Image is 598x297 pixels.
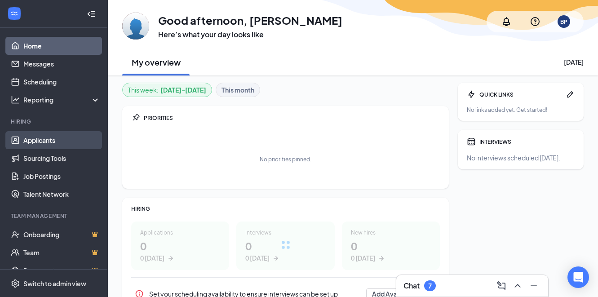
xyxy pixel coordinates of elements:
a: OnboardingCrown [23,226,100,244]
div: This week : [128,85,206,95]
div: Team Management [11,212,98,220]
img: Bernadette Perez [122,13,149,40]
svg: Calendar [467,137,476,146]
svg: WorkstreamLogo [10,9,19,18]
div: No interviews scheduled [DATE]. [467,153,575,162]
h3: Here’s what your day looks like [158,30,342,40]
div: No priorities pinned. [260,155,311,163]
div: 7 [428,282,432,290]
button: Minimize [527,279,541,293]
a: Talent Network [23,185,100,203]
h3: Chat [403,281,420,291]
svg: ComposeMessage [496,280,507,291]
b: This month [221,85,254,95]
a: TeamCrown [23,244,100,262]
a: Applicants [23,131,100,149]
div: HIRING [131,205,440,213]
b: [DATE] - [DATE] [160,85,206,95]
a: Messages [23,55,100,73]
svg: Settings [11,279,20,288]
div: Switch to admin view [23,279,86,288]
div: Reporting [23,95,101,104]
div: PRIORITIES [144,114,440,122]
h2: My overview [132,57,181,68]
svg: Pin [131,113,140,122]
svg: ChevronUp [512,280,523,291]
a: Sourcing Tools [23,149,100,167]
svg: Notifications [501,16,512,27]
div: BP [560,18,567,26]
a: Job Postings [23,167,100,185]
a: Home [23,37,100,55]
div: INTERVIEWS [479,138,575,146]
svg: QuestionInfo [530,16,540,27]
div: QUICK LINKS [479,91,562,98]
svg: Collapse [87,9,96,18]
button: ComposeMessage [494,279,509,293]
button: ChevronUp [510,279,525,293]
div: Hiring [11,118,98,125]
div: [DATE] [564,58,584,66]
svg: Bolt [467,90,476,99]
svg: Minimize [528,280,539,291]
a: Scheduling [23,73,100,91]
svg: Pen [566,90,575,99]
div: No links added yet. Get started! [467,106,575,114]
svg: Analysis [11,95,20,104]
div: Open Intercom Messenger [567,266,589,288]
h1: Good afternoon, [PERSON_NAME] [158,13,342,28]
a: DocumentsCrown [23,262,100,279]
